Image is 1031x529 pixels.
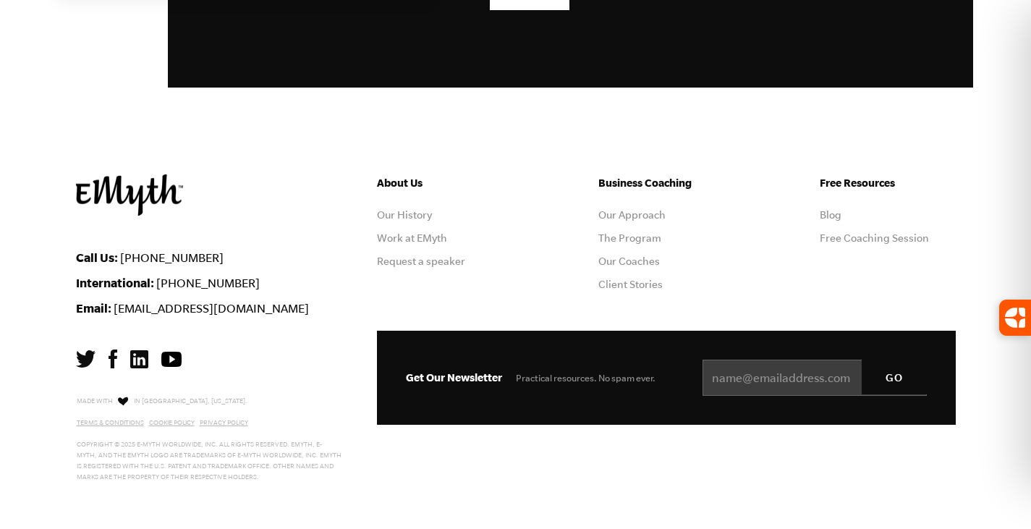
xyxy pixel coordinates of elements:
a: Cookie Policy [149,419,195,426]
h5: Business Coaching [598,174,734,192]
a: [EMAIL_ADDRESS][DOMAIN_NAME] [114,302,309,315]
p: Made with in [GEOGRAPHIC_DATA], [US_STATE]. Copyright © 2025 E-Myth Worldwide, Inc. All rights re... [77,394,342,483]
a: Privacy Policy [200,419,248,426]
a: [PHONE_NUMBER] [156,276,260,289]
img: Facebook [109,350,117,368]
a: Free Coaching Session [820,232,929,244]
img: LinkedIn [130,350,148,368]
a: [PHONE_NUMBER] [120,251,224,264]
strong: International: [76,276,154,289]
h5: Free Resources [820,174,956,192]
span: Get Our Newsletter [406,371,502,384]
strong: Call Us: [76,250,118,264]
a: Terms & Conditions [77,419,144,426]
a: Blog [820,209,841,221]
a: Our History [377,209,432,221]
strong: Email: [76,301,111,315]
span: Practical resources. No spam ever. [516,373,655,384]
iframe: Chat Widget [959,460,1031,529]
img: YouTube [161,352,182,367]
img: Love [118,397,128,406]
img: EMyth [76,174,183,216]
a: Client Stories [598,279,663,290]
a: Request a speaker [377,255,465,267]
a: Our Coaches [598,255,660,267]
a: Work at EMyth [377,232,447,244]
a: Our Approach [598,209,666,221]
img: Twitter [76,350,96,368]
input: name@emailaddress.com [703,360,927,396]
input: GO [862,360,927,394]
h5: About Us [377,174,513,192]
a: The Program [598,232,661,244]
